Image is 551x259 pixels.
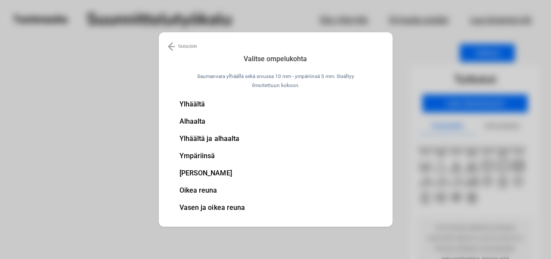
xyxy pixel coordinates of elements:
p: TAKAISIN [178,41,197,52]
li: Oikea reuna [180,187,245,194]
li: Ympäriinsä [180,153,245,159]
li: Alhaalta [180,118,245,125]
li: [PERSON_NAME] [180,170,245,177]
li: Ylhäältä ja alhaalta [180,135,245,142]
p: Saumanvara ylhäällä sekä sivussa 10 mm - ympäriinsä 5 mm. Sisältyy ilmoitettuun kokoon. [193,72,358,97]
li: Ylhäältä [180,101,245,108]
h3: Valitse ompelukohta [188,53,363,65]
img: Back [168,41,175,52]
li: Vasen ja oikea reuna [180,204,245,211]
